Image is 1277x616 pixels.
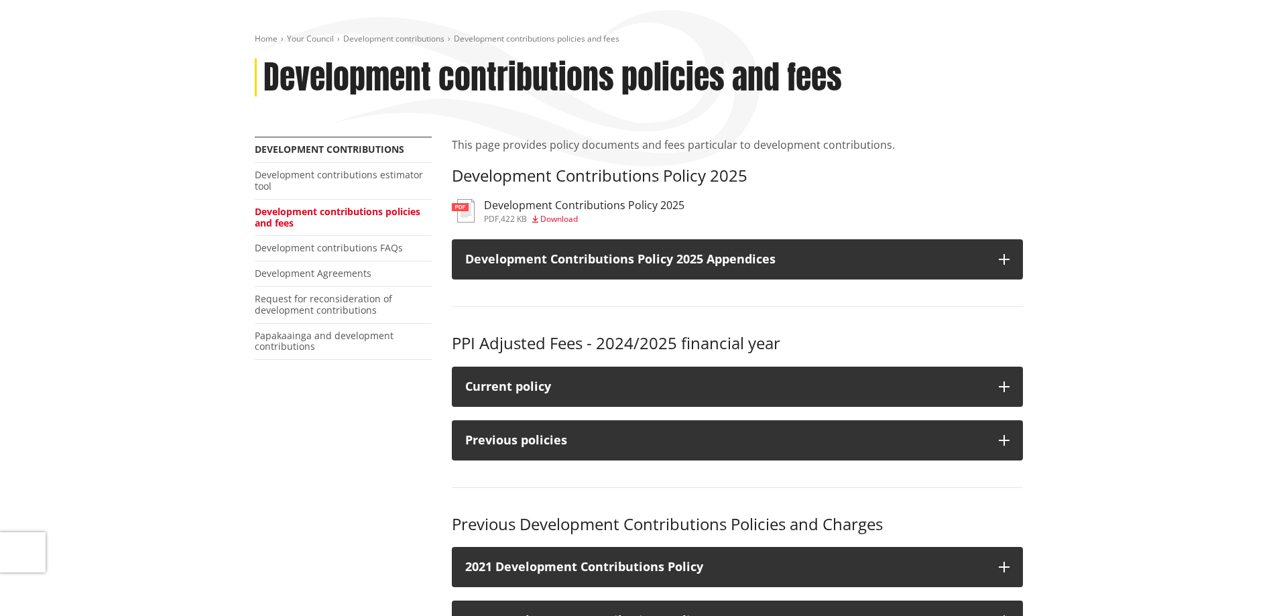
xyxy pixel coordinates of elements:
a: Development contributions FAQs [255,241,403,254]
h3: Development Contributions Policy 2025 [484,199,684,212]
button: Previous policies [452,420,1023,460]
a: Development contributions policies and fees [255,205,420,229]
a: Development contributions estimator tool [255,168,423,192]
span: Development contributions policies and fees [454,33,619,44]
p: This page provides policy documents and fees particular to development contributions. [452,137,1023,153]
a: Development Agreements [255,267,371,280]
a: Home [255,33,278,44]
a: Development contributions [255,143,404,156]
button: Development Contributions Policy 2025 Appendices [452,239,1023,280]
a: Papakaainga and development contributions [255,329,393,353]
h3: PPI Adjusted Fees - 2024/2025 financial year [452,334,1023,353]
h3: Previous Development Contributions Policies and Charges [452,515,1023,534]
a: Your Council [287,33,334,44]
h3: Development Contributions Policy 2025 Appendices [465,253,985,266]
iframe: Messenger Launcher [1215,560,1264,608]
h3: Development Contributions Policy 2025 [452,166,1023,186]
div: Current policy [465,380,985,393]
button: 2021 Development Contributions Policy [452,547,1023,587]
h1: Development contributions policies and fees [263,58,842,97]
img: document-pdf.svg [452,199,475,223]
div: , [484,215,684,223]
nav: breadcrumb [255,34,1023,45]
h3: 2021 Development Contributions Policy [465,560,985,574]
a: Request for reconsideration of development contributions [255,292,392,316]
a: Development contributions [343,33,444,44]
div: Previous policies [465,434,985,447]
a: Development Contributions Policy 2025 pdf,422 KB Download [452,199,684,223]
span: Download [540,213,578,225]
span: 422 KB [501,213,527,225]
button: Current policy [452,367,1023,407]
span: pdf [484,213,499,225]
